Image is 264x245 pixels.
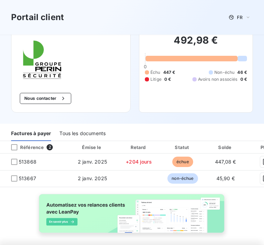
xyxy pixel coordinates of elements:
span: +204 jours [126,159,152,165]
span: Avoirs non associés [198,76,238,82]
button: Nous contacter [20,93,71,104]
div: Retard [118,144,160,151]
span: 0 € [164,76,171,82]
span: 46 € [237,69,247,76]
h3: Portail client [11,11,64,24]
span: Non-échu [214,69,234,76]
span: 2 janv. 2025 [78,159,107,165]
span: échue [172,157,193,167]
span: 513667 [19,175,36,182]
img: banner [34,191,230,241]
div: Référence [6,144,44,150]
span: Échu [150,69,160,76]
span: 2 janv. 2025 [78,175,107,181]
div: Solde [206,144,245,151]
span: Litige [150,76,162,82]
h2: 492,98 € [145,34,247,53]
div: Factures à payer [11,126,51,141]
span: 513868 [19,158,36,165]
span: non-échue [167,173,198,184]
span: 2 [47,144,53,150]
div: Émise le [69,144,115,151]
div: Tous les documents [59,126,106,141]
span: 447 € [163,69,175,76]
img: Company logo [20,37,64,82]
span: 0 [144,64,147,69]
span: 45,90 € [216,175,235,181]
div: Statut [162,144,203,151]
span: 0 € [240,76,247,82]
span: FR [237,15,242,20]
span: 447,08 € [215,159,236,165]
